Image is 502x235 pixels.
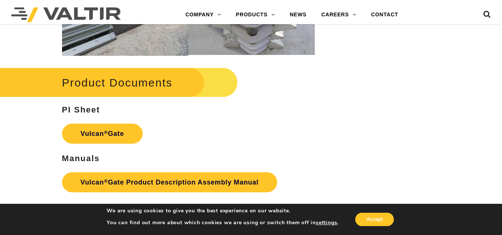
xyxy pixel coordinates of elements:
sup: ® [104,130,108,135]
img: Valtir [11,7,121,22]
p: You can find out more about which cookies we are using or switch them off in . [107,219,339,226]
strong: Manuals [62,154,100,163]
a: CAREERS [314,7,364,22]
p: We are using cookies to give you the best experience on our website. [107,208,339,214]
strong: PI Sheet [62,105,100,114]
a: CONTACT [364,7,406,22]
sup: ® [104,178,108,184]
a: Vulcan®Gate Product Description Assembly Manual [62,172,277,192]
a: PRODUCTS [229,7,282,22]
a: Vulcan®Gate [62,124,143,144]
button: Accept [355,213,394,226]
strong: Vulcan Gate [81,130,124,137]
a: COMPANY [178,7,229,22]
a: NEWS [282,7,314,22]
button: settings [316,219,337,226]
